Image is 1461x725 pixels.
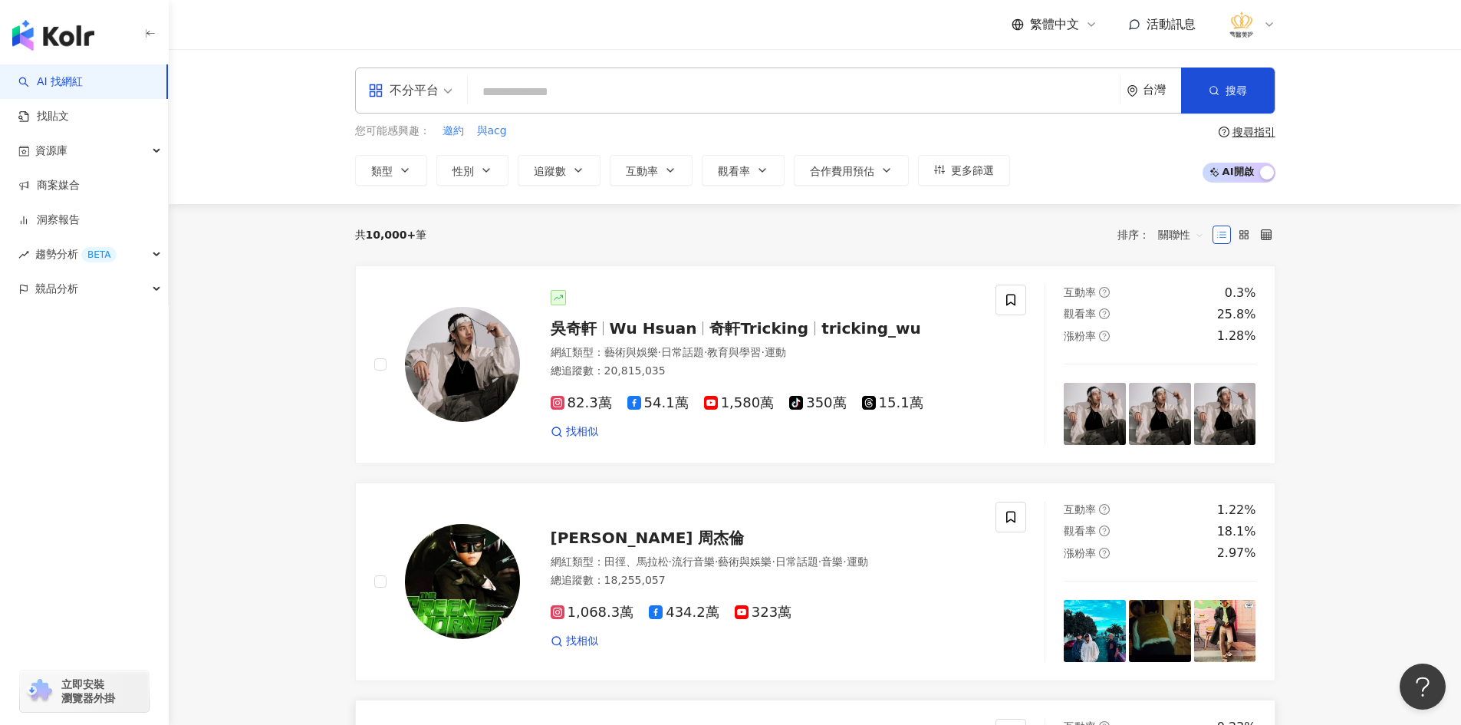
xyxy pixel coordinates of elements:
[551,364,978,379] div: 總追蹤數 ： 20,815,035
[610,319,697,338] span: Wu Hsuan
[1217,523,1256,540] div: 18.1%
[1217,545,1256,562] div: 2.97%
[366,229,416,241] span: 10,000+
[566,634,598,649] span: 找相似
[477,124,507,139] span: 與acg
[1099,504,1110,515] span: question-circle
[551,555,978,570] div: 網紅類型 ：
[661,346,704,358] span: 日常話題
[518,155,601,186] button: 追蹤數
[821,319,921,338] span: tricking_wu
[1099,548,1110,559] span: question-circle
[551,573,978,588] div: 總追蹤數 ： 18,255,057
[1064,525,1096,537] span: 觀看率
[566,424,598,440] span: 找相似
[405,524,520,639] img: KOL Avatar
[604,555,669,568] span: 田徑、馬拉松
[436,155,508,186] button: 性別
[551,319,597,338] span: 吳奇軒
[669,555,672,568] span: ·
[452,165,474,177] span: 性別
[1099,308,1110,319] span: question-circle
[1129,383,1191,445] img: post-image
[772,555,775,568] span: ·
[1217,306,1256,323] div: 25.8%
[1064,383,1126,445] img: post-image
[443,124,464,139] span: 邀約
[534,165,566,177] span: 追蹤數
[551,605,634,621] span: 1,068.3萬
[1099,287,1110,298] span: question-circle
[551,424,598,440] a: 找相似
[18,249,29,260] span: rise
[1099,526,1110,536] span: question-circle
[862,395,923,411] span: 15.1萬
[718,165,750,177] span: 觀看率
[1194,383,1256,445] img: post-image
[61,677,115,705] span: 立即安裝 瀏覽器外掛
[1099,331,1110,341] span: question-circle
[649,605,719,621] span: 434.2萬
[1194,600,1256,662] img: post-image
[1147,17,1196,31] span: 活動訊息
[405,307,520,422] img: KOL Avatar
[951,164,994,176] span: 更多篩選
[789,395,846,411] span: 350萬
[735,605,791,621] span: 323萬
[1232,126,1275,138] div: 搜尋指引
[12,20,94,51] img: logo
[1217,502,1256,519] div: 1.22%
[810,165,874,177] span: 合作費用預估
[1117,222,1213,247] div: 排序：
[610,155,693,186] button: 互動率
[355,229,427,241] div: 共 筆
[25,679,54,704] img: chrome extension
[1064,600,1126,662] img: post-image
[35,272,78,306] span: 競品分析
[658,346,661,358] span: ·
[1219,127,1229,137] span: question-circle
[1226,84,1247,97] span: 搜尋
[1030,16,1079,33] span: 繁體中文
[1064,503,1096,516] span: 互動率
[1181,68,1275,114] button: 搜尋
[843,555,846,568] span: ·
[918,155,1010,186] button: 更多篩選
[35,237,117,272] span: 趨勢分析
[355,265,1275,464] a: KOL Avatar吳奇軒Wu Hsuan奇軒Trickingtricking_wu網紅類型：藝術與娛樂·日常話題·教育與學習·運動總追蹤數：20,815,03582.3萬54.1萬1,580萬...
[765,346,786,358] span: 運動
[368,83,383,98] span: appstore
[551,395,612,411] span: 82.3萬
[1127,85,1138,97] span: environment
[627,395,689,411] span: 54.1萬
[18,213,80,228] a: 洞察報告
[761,346,764,358] span: ·
[1158,222,1204,247] span: 關聯性
[355,124,430,139] span: 您可能感興趣：
[476,123,508,140] button: 與acg
[368,78,439,103] div: 不分平台
[35,133,67,168] span: 資源庫
[18,74,83,90] a: searchAI 找網紅
[81,247,117,262] div: BETA
[1129,600,1191,662] img: post-image
[355,483,1275,681] a: KOL Avatar[PERSON_NAME] 周杰倫網紅類型：田徑、馬拉松·流行音樂·藝術與娛樂·日常話題·音樂·運動總追蹤數：18,255,0571,068.3萬434.2萬323萬找相似互...
[604,346,658,358] span: 藝術與娛樂
[794,155,909,186] button: 合作費用預估
[1217,328,1256,344] div: 1.28%
[18,178,80,193] a: 商案媒合
[1143,84,1181,97] div: 台灣
[672,555,715,568] span: 流行音樂
[707,346,761,358] span: 教育與學習
[551,634,598,649] a: 找相似
[18,109,69,124] a: 找貼文
[775,555,818,568] span: 日常話題
[355,155,427,186] button: 類型
[551,529,745,547] span: [PERSON_NAME] 周杰倫
[709,319,808,338] span: 奇軒Tricking
[371,165,393,177] span: 類型
[818,555,821,568] span: ·
[1064,308,1096,320] span: 觀看率
[1064,330,1096,342] span: 漲粉率
[1400,664,1446,710] iframe: Help Scout Beacon - Open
